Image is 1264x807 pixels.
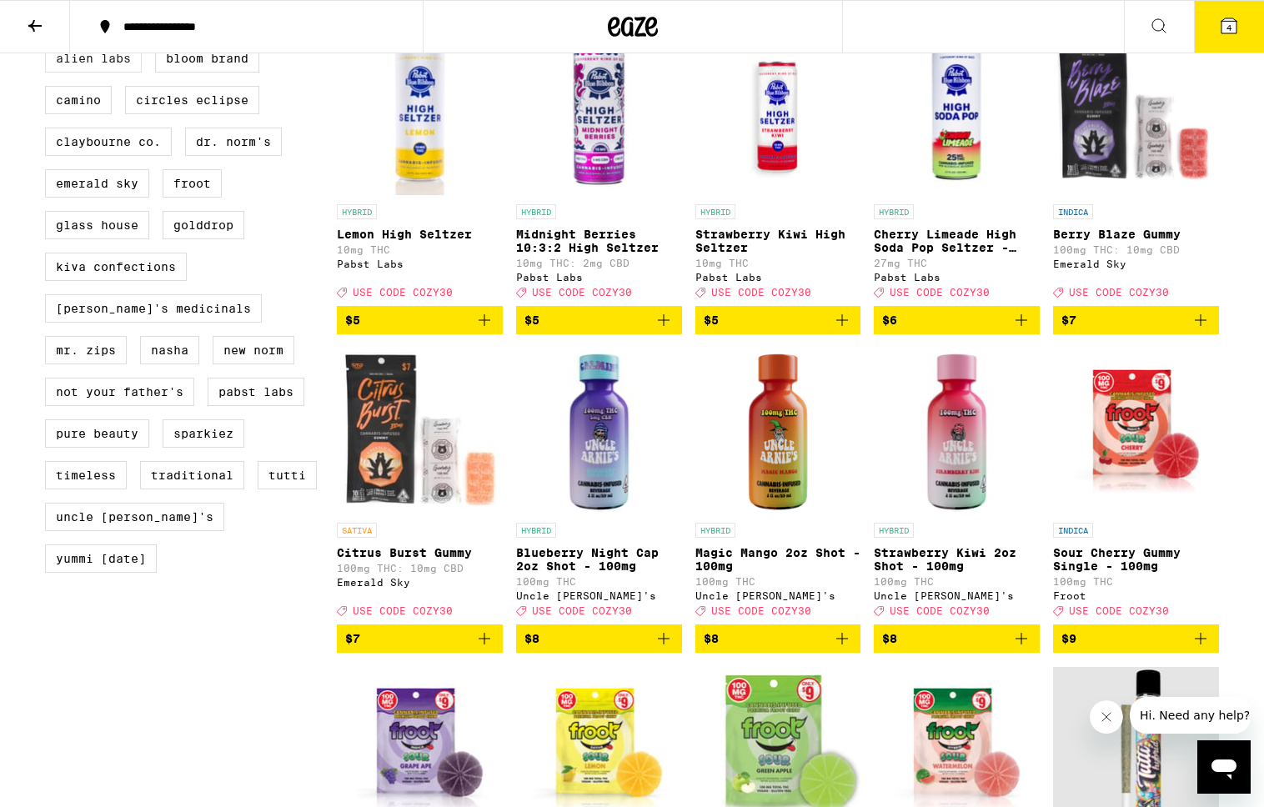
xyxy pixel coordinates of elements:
[874,29,1040,306] a: Open page for Cherry Limeade High Soda Pop Seltzer - 25mg from Pabst Labs
[185,128,282,156] label: Dr. Norm's
[695,204,735,219] p: HYBRID
[695,523,735,538] p: HYBRID
[874,546,1040,573] p: Strawberry Kiwi 2oz Shot - 100mg
[874,272,1040,283] div: Pabst Labs
[874,306,1040,334] button: Add to bag
[45,86,112,114] label: Camino
[874,348,1040,514] img: Uncle Arnie's - Strawberry Kiwi 2oz Shot - 100mg
[337,348,503,514] img: Emerald Sky - Citrus Burst Gummy
[695,306,861,334] button: Add to bag
[532,605,632,616] span: USE CODE COZY30
[155,44,259,73] label: Bloom Brand
[337,258,503,269] div: Pabst Labs
[213,336,294,364] label: New Norm
[516,590,682,601] div: Uncle [PERSON_NAME]'s
[874,258,1040,268] p: 27mg THC
[1061,632,1076,645] span: $9
[45,378,194,406] label: Not Your Father's
[516,258,682,268] p: 10mg THC: 2mg CBD
[1053,624,1219,653] button: Add to bag
[1053,348,1219,624] a: Open page for Sour Cherry Gummy Single - 100mg from Froot
[1053,29,1219,196] img: Emerald Sky - Berry Blaze Gummy
[874,590,1040,601] div: Uncle [PERSON_NAME]'s
[1053,204,1093,219] p: INDICA
[695,272,861,283] div: Pabst Labs
[1194,1,1264,53] button: 4
[1053,258,1219,269] div: Emerald Sky
[337,546,503,559] p: Citrus Burst Gummy
[45,336,127,364] label: Mr. Zips
[1053,576,1219,587] p: 100mg THC
[1061,313,1076,327] span: $7
[874,29,1040,196] img: Pabst Labs - Cherry Limeade High Soda Pop Seltzer - 25mg
[882,632,897,645] span: $8
[1053,348,1219,514] img: Froot - Sour Cherry Gummy Single - 100mg
[163,169,222,198] label: Froot
[45,294,262,323] label: [PERSON_NAME]'s Medicinals
[337,228,503,241] p: Lemon High Seltzer
[524,313,539,327] span: $5
[45,419,149,448] label: Pure Beauty
[1053,228,1219,241] p: Berry Blaze Gummy
[711,605,811,616] span: USE CODE COZY30
[874,523,914,538] p: HYBRID
[337,624,503,653] button: Add to bag
[345,313,360,327] span: $5
[516,348,682,624] a: Open page for Blueberry Night Cap 2oz Shot - 100mg from Uncle Arnie's
[1053,29,1219,306] a: Open page for Berry Blaze Gummy from Emerald Sky
[695,348,861,624] a: Open page for Magic Mango 2oz Shot - 100mg from Uncle Arnie's
[353,287,453,298] span: USE CODE COZY30
[353,605,453,616] span: USE CODE COZY30
[890,605,990,616] span: USE CODE COZY30
[695,576,861,587] p: 100mg THC
[140,461,244,489] label: Traditional
[1053,244,1219,255] p: 100mg THC: 10mg CBD
[516,29,682,196] img: Pabst Labs - Midnight Berries 10:3:2 High Seltzer
[45,503,224,531] label: Uncle [PERSON_NAME]'s
[345,632,360,645] span: $7
[337,204,377,219] p: HYBRID
[337,523,377,538] p: SATIVA
[874,228,1040,254] p: Cherry Limeade High Soda Pop Seltzer - 25mg
[258,461,317,489] label: Tutti
[1069,287,1169,298] span: USE CODE COZY30
[125,86,259,114] label: Circles Eclipse
[337,29,503,196] img: Pabst Labs - Lemon High Seltzer
[45,128,172,156] label: Claybourne Co.
[695,546,861,573] p: Magic Mango 2oz Shot - 100mg
[516,306,682,334] button: Add to bag
[695,228,861,254] p: Strawberry Kiwi High Seltzer
[516,272,682,283] div: Pabst Labs
[337,29,503,306] a: Open page for Lemon High Seltzer from Pabst Labs
[1053,523,1093,538] p: INDICA
[695,29,861,196] img: Pabst Labs - Strawberry Kiwi High Seltzer
[45,253,187,281] label: Kiva Confections
[1053,306,1219,334] button: Add to bag
[695,258,861,268] p: 10mg THC
[516,29,682,306] a: Open page for Midnight Berries 10:3:2 High Seltzer from Pabst Labs
[45,44,142,73] label: Alien Labs
[337,306,503,334] button: Add to bag
[882,313,897,327] span: $6
[532,287,632,298] span: USE CODE COZY30
[337,348,503,624] a: Open page for Citrus Burst Gummy from Emerald Sky
[704,632,719,645] span: $8
[516,576,682,587] p: 100mg THC
[516,523,556,538] p: HYBRID
[874,624,1040,653] button: Add to bag
[516,546,682,573] p: Blueberry Night Cap 2oz Shot - 100mg
[516,348,682,514] img: Uncle Arnie's - Blueberry Night Cap 2oz Shot - 100mg
[524,632,539,645] span: $8
[516,204,556,219] p: HYBRID
[337,244,503,255] p: 10mg THC
[140,336,199,364] label: NASHA
[337,577,503,588] div: Emerald Sky
[695,29,861,306] a: Open page for Strawberry Kiwi High Seltzer from Pabst Labs
[695,590,861,601] div: Uncle [PERSON_NAME]'s
[45,211,149,239] label: Glass House
[695,624,861,653] button: Add to bag
[874,576,1040,587] p: 100mg THC
[1197,740,1251,794] iframe: Button to launch messaging window
[711,287,811,298] span: USE CODE COZY30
